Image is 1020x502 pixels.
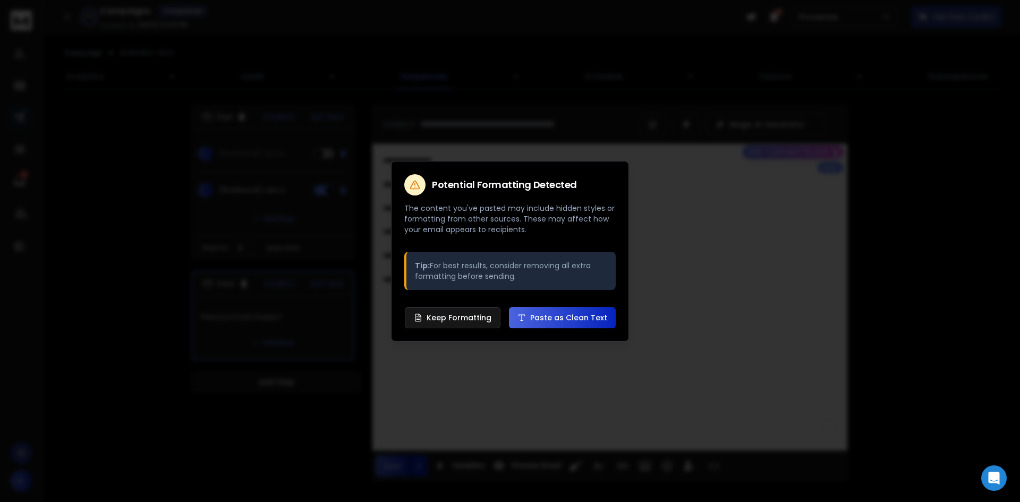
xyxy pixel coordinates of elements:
[415,260,607,282] p: For best results, consider removing all extra formatting before sending.
[432,180,577,190] h2: Potential Formatting Detected
[405,307,500,328] button: Keep Formatting
[404,203,616,235] p: The content you've pasted may include hidden styles or formatting from other sources. These may a...
[981,465,1007,491] div: Open Intercom Messenger
[415,260,430,271] strong: Tip:
[509,307,616,328] button: Paste as Clean Text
